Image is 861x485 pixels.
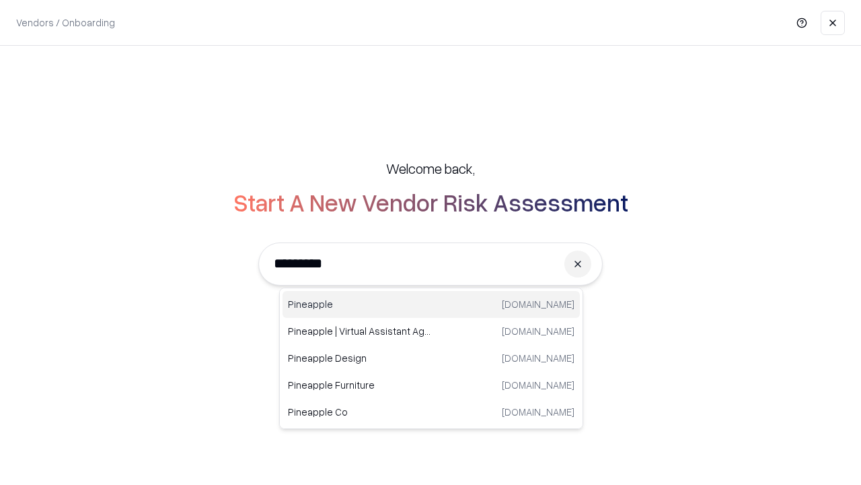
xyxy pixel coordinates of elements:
[502,351,574,365] p: [DOMAIN_NAME]
[288,378,431,392] p: Pineapple Furniture
[288,297,431,311] p: Pineapple
[288,351,431,365] p: Pineapple Design
[288,405,431,419] p: Pineapple Co
[279,288,583,429] div: Suggestions
[386,159,475,178] h5: Welcome back,
[233,189,628,216] h2: Start A New Vendor Risk Assessment
[288,324,431,338] p: Pineapple | Virtual Assistant Agency
[502,324,574,338] p: [DOMAIN_NAME]
[502,405,574,419] p: [DOMAIN_NAME]
[16,15,115,30] p: Vendors / Onboarding
[502,297,574,311] p: [DOMAIN_NAME]
[502,378,574,392] p: [DOMAIN_NAME]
